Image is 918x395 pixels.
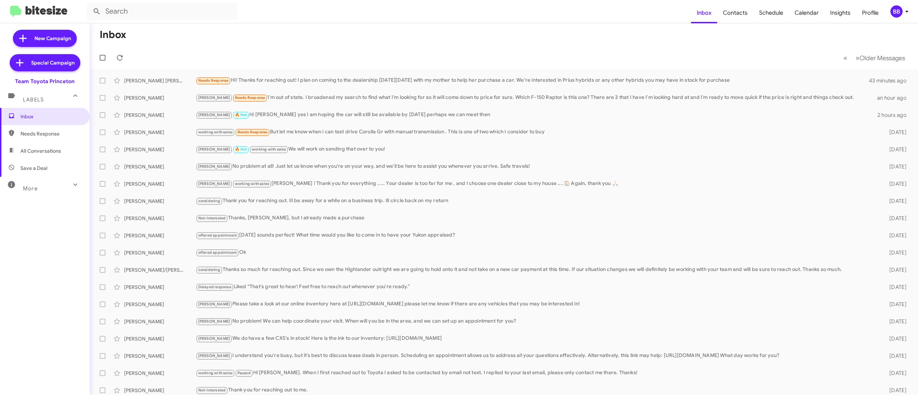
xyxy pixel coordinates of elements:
[124,232,196,239] div: [PERSON_NAME]
[856,53,860,62] span: »
[851,51,909,65] button: Next
[198,353,230,358] span: [PERSON_NAME]
[237,130,268,134] span: Needs Response
[198,336,230,341] span: [PERSON_NAME]
[13,30,77,47] a: New Campaign
[876,370,912,377] div: [DATE]
[124,146,196,153] div: [PERSON_NAME]
[753,3,789,23] a: Schedule
[87,3,237,20] input: Search
[20,130,81,137] span: Needs Response
[196,145,876,153] div: We will work on sending that over to you!
[235,95,265,100] span: Needs Response
[876,318,912,325] div: [DATE]
[876,146,912,153] div: [DATE]
[198,199,220,203] span: considering
[196,76,869,85] div: Hi! Thanks for reaching out! I plan on coming to the dealership [DATE][DATE] with my mother to he...
[876,352,912,360] div: [DATE]
[884,5,910,18] button: BB
[839,51,852,65] button: Previous
[869,77,912,84] div: 43 minutes ago
[10,54,80,71] a: Special Campaign
[198,147,230,152] span: [PERSON_NAME]
[196,128,876,136] div: But let me know when i can test drive Corolla Gr with manual transmission . This is one of two wh...
[124,215,196,222] div: [PERSON_NAME]
[196,266,876,274] div: Thanks so much for reaching out. Since we own the Highlander outright we are going to hold onto i...
[23,185,38,192] span: More
[196,369,876,377] div: Hi [PERSON_NAME]. When I first reached out to Toyota I asked to be contacted by email not text. I...
[691,3,717,23] a: Inbox
[198,233,237,238] span: offered appointment
[124,284,196,291] div: [PERSON_NAME]
[876,301,912,308] div: [DATE]
[196,386,876,394] div: Thank you for reaching out to me.
[124,301,196,308] div: [PERSON_NAME]
[15,78,75,85] div: Team Toyota Princeton
[198,130,233,134] span: working with sales
[124,352,196,360] div: [PERSON_NAME]
[20,165,47,172] span: Save a Deal
[196,317,876,325] div: No problem! We can help coordinate your visit. When will you be in the area, and we can set up an...
[876,129,912,136] div: [DATE]
[196,94,876,102] div: I'm out of state. I broadened my search to find what I'm looking for so it will come down to pric...
[124,266,196,273] div: [PERSON_NAME]/[PERSON_NAME]
[198,267,220,272] span: considering
[198,250,237,255] span: offered appointment
[890,5,903,18] div: BB
[198,216,226,220] span: Not-Interested
[196,180,876,188] div: [PERSON_NAME] ! Thank you for everything ..... Your dealer is too far for me , and I choose one d...
[876,249,912,256] div: [DATE]
[124,111,196,119] div: [PERSON_NAME]
[124,94,196,101] div: [PERSON_NAME]
[124,249,196,256] div: [PERSON_NAME]
[198,371,233,375] span: working with sales
[876,266,912,273] div: [DATE]
[196,231,876,239] div: [DATE] sounds perfect! What time would you like to come in to have your Yukon appraised?
[198,388,226,392] span: Not-Interested
[20,147,61,154] span: All Conversations
[860,54,905,62] span: Older Messages
[198,302,230,306] span: [PERSON_NAME]
[839,51,909,65] nav: Page navigation example
[824,3,856,23] a: Insights
[876,284,912,291] div: [DATE]
[124,180,196,187] div: [PERSON_NAME]
[124,370,196,377] div: [PERSON_NAME]
[124,163,196,170] div: [PERSON_NAME]
[876,387,912,394] div: [DATE]
[196,111,876,119] div: Hi [PERSON_NAME] yes I am hoping the car will still be available by [DATE] perhaps we can meet then
[717,3,753,23] a: Contacts
[876,111,912,119] div: 2 hours ago
[31,59,75,66] span: Special Campaign
[198,95,230,100] span: [PERSON_NAME]
[235,113,247,117] span: 🔥 Hot
[876,163,912,170] div: [DATE]
[20,113,81,120] span: Inbox
[198,319,230,324] span: [PERSON_NAME]
[876,197,912,205] div: [DATE]
[124,77,196,84] div: [PERSON_NAME] [PERSON_NAME]
[235,181,269,186] span: working with sales
[100,29,126,41] h1: Inbox
[198,285,231,289] span: Delayed response
[34,35,71,42] span: New Campaign
[196,248,876,257] div: Ok
[235,147,247,152] span: 🔥 Hot
[196,352,876,360] div: I understand you're busy, but it’s best to discuss lease deals in person. Scheduling an appointme...
[876,94,912,101] div: an hour ago
[252,147,286,152] span: working with sales
[124,197,196,205] div: [PERSON_NAME]
[196,300,876,308] div: Please take a look at our online inventory here at [URL][DOMAIN_NAME] please let me know if there...
[196,197,876,205] div: Thank you for reaching out. Ill be away for a while on a business trip. Ill circle back on my return
[196,162,876,171] div: No problem at all! Just let us know when you're on your way, and we'll be here to assist you when...
[196,214,876,222] div: Thanks, [PERSON_NAME], but I already made a purchase
[789,3,824,23] a: Calendar
[124,318,196,325] div: [PERSON_NAME]
[856,3,884,23] span: Profile
[876,215,912,222] div: [DATE]
[237,371,251,375] span: Paused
